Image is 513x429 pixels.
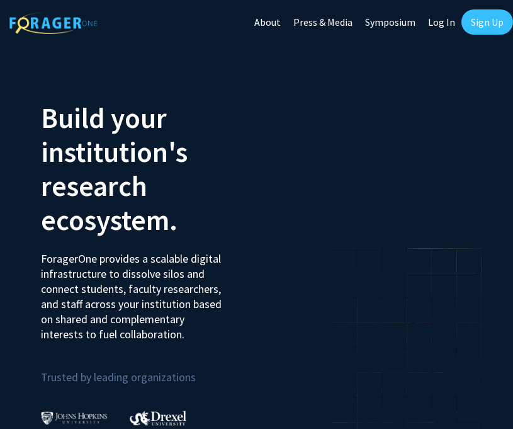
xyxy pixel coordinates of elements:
[41,411,108,425] img: Johns Hopkins University
[130,411,186,425] img: Drexel University
[41,352,247,387] p: Trusted by leading organizations
[41,101,247,237] h2: Build your institution's research ecosystem.
[461,9,513,35] a: Sign Up
[41,242,222,342] p: ForagerOne provides a scalable digital infrastructure to dissolve silos and connect students, fac...
[9,12,98,34] img: ForagerOne Logo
